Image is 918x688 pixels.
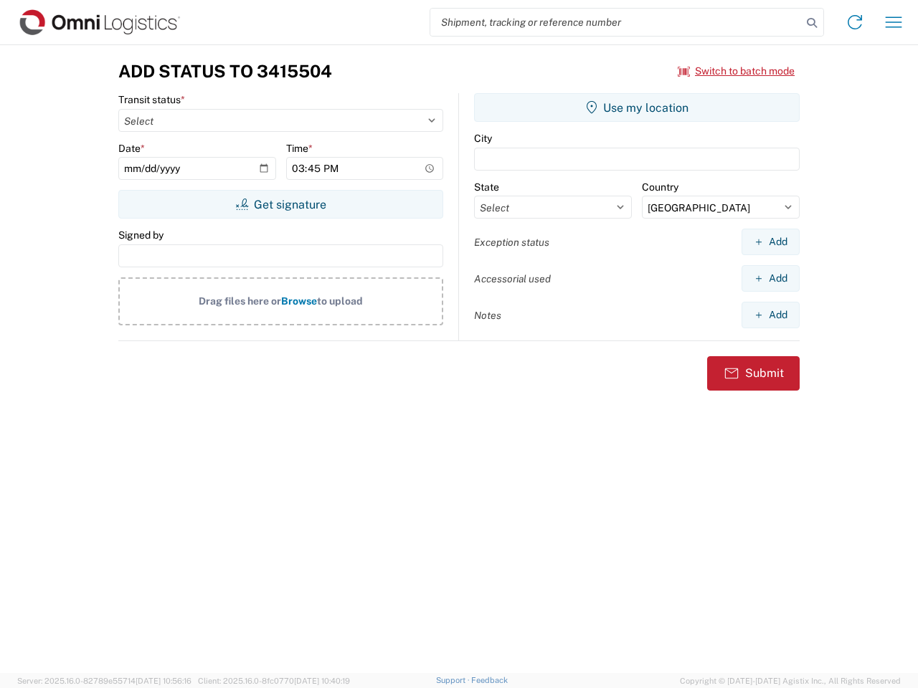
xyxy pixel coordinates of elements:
label: Accessorial used [474,272,551,285]
span: Client: 2025.16.0-8fc0770 [198,677,350,685]
span: [DATE] 10:40:19 [294,677,350,685]
span: [DATE] 10:56:16 [136,677,191,685]
label: Date [118,142,145,155]
span: Server: 2025.16.0-82789e55714 [17,677,191,685]
button: Add [742,229,800,255]
span: to upload [317,295,363,307]
button: Add [742,265,800,292]
label: Time [286,142,313,155]
label: City [474,132,492,145]
h3: Add Status to 3415504 [118,61,332,82]
input: Shipment, tracking or reference number [430,9,802,36]
label: Exception status [474,236,549,249]
label: Transit status [118,93,185,106]
a: Support [436,676,472,684]
label: State [474,181,499,193]
span: Browse [281,295,317,307]
button: Get signature [118,190,443,219]
span: Drag files here or [199,295,281,307]
button: Add [742,302,800,328]
button: Switch to batch mode [678,59,795,83]
label: Country [642,181,678,193]
span: Copyright © [DATE]-[DATE] Agistix Inc., All Rights Reserved [680,674,901,687]
button: Submit [707,356,800,391]
label: Signed by [118,229,164,242]
a: Feedback [471,676,508,684]
button: Use my location [474,93,800,122]
label: Notes [474,309,501,322]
